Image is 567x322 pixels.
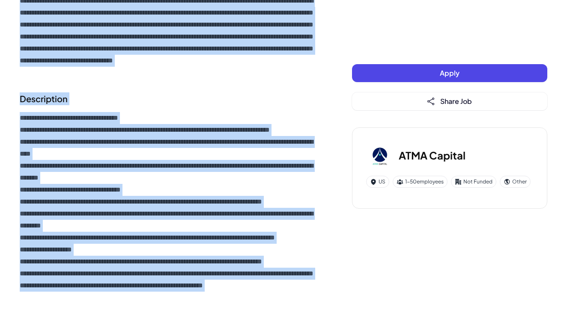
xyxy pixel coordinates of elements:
img: AT [366,142,394,169]
button: Share Job [352,92,547,110]
h3: ATMA Capital [399,148,466,163]
h2: Description [20,92,318,105]
button: Apply [352,64,547,82]
span: Apply [440,68,460,77]
div: 1-50 employees [393,176,448,188]
div: US [366,176,389,188]
div: Other [500,176,531,188]
div: Not Funded [451,176,496,188]
span: Share Job [440,97,472,106]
